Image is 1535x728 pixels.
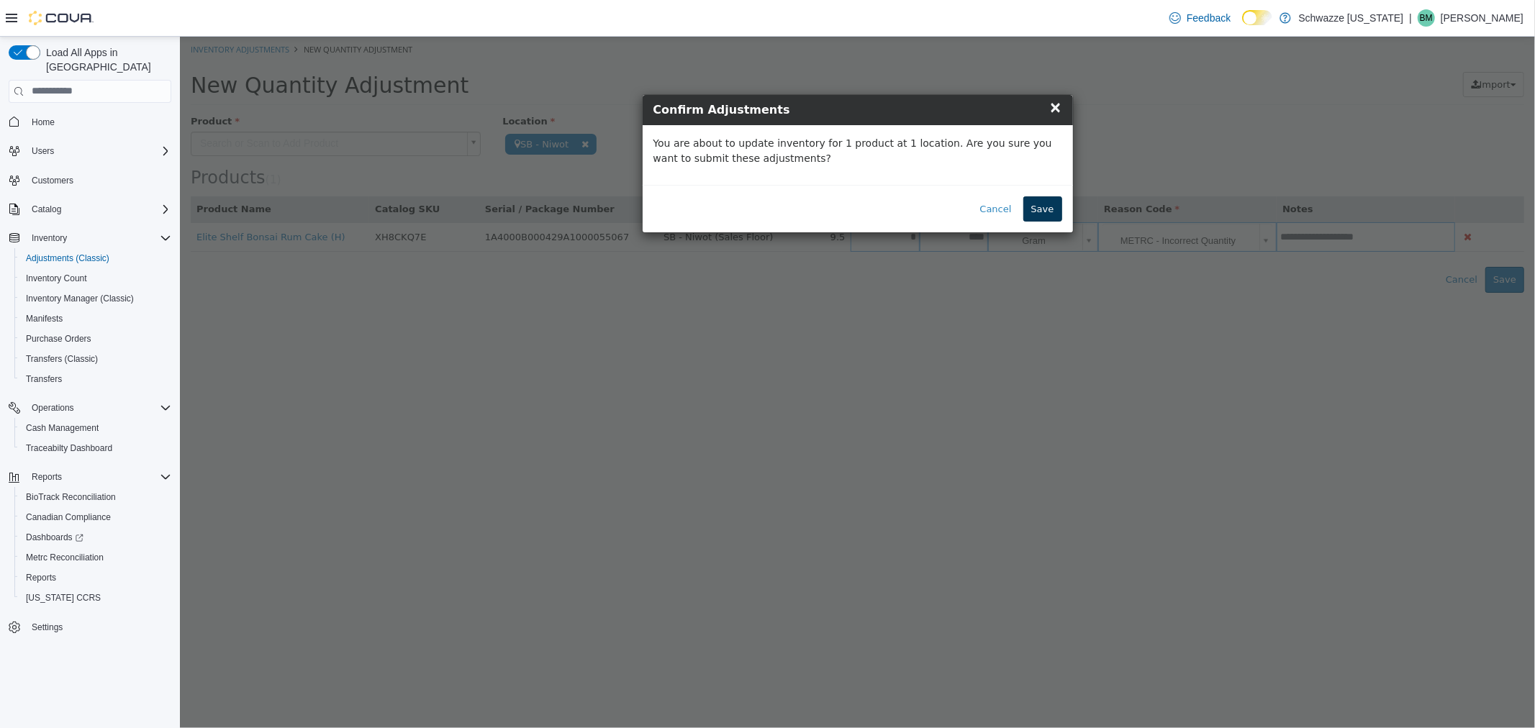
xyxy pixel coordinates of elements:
a: Transfers [20,370,68,388]
span: Transfers (Classic) [20,350,171,368]
span: Dashboards [26,532,83,543]
button: Inventory [26,229,73,247]
span: Reports [26,572,56,583]
span: Dark Mode [1242,25,1243,26]
span: Cash Management [20,419,171,437]
span: Canadian Compliance [20,509,171,526]
button: Home [3,112,177,132]
span: BM [1420,9,1433,27]
span: Reports [32,471,62,483]
a: Traceabilty Dashboard [20,440,118,457]
span: Manifests [26,313,63,324]
span: Home [26,113,171,131]
span: Inventory [26,229,171,247]
a: BioTrack Reconciliation [20,488,122,506]
span: Settings [32,622,63,633]
h4: Confirm Adjustments [474,65,882,82]
button: Operations [3,398,177,418]
span: Inventory Manager (Classic) [20,290,171,307]
span: Purchase Orders [26,333,91,345]
a: Manifests [20,310,68,327]
a: Dashboards [20,529,89,546]
div: Brian Matthew Tornow [1418,9,1435,27]
span: Adjustments (Classic) [20,250,171,267]
span: Adjustments (Classic) [26,252,109,264]
span: Inventory Count [20,270,171,287]
button: Cash Management [14,418,177,438]
span: Transfers (Classic) [26,353,98,365]
span: Customers [26,171,171,189]
p: | [1409,9,1412,27]
span: BioTrack Reconciliation [26,491,116,503]
a: Settings [26,619,68,636]
button: Canadian Compliance [14,507,177,527]
span: Cash Management [26,422,99,434]
button: Adjustments (Classic) [14,248,177,268]
button: Transfers (Classic) [14,349,177,369]
button: Manifests [14,309,177,329]
span: Operations [26,399,171,417]
a: Feedback [1164,4,1236,32]
nav: Complex example [9,106,171,675]
button: Users [26,142,60,160]
span: Reports [26,468,171,486]
button: Users [3,141,177,161]
button: Inventory Count [14,268,177,288]
button: Purchase Orders [14,329,177,349]
button: Settings [3,616,177,637]
span: Traceabilty Dashboard [20,440,171,457]
span: Inventory Count [26,273,87,284]
a: [US_STATE] CCRS [20,589,107,606]
a: Customers [26,172,79,189]
a: Cash Management [20,419,104,437]
a: Dashboards [14,527,177,547]
span: Catalog [26,201,171,218]
a: Transfers (Classic) [20,350,104,368]
span: Metrc Reconciliation [20,549,171,566]
span: Home [32,117,55,128]
span: Inventory [32,232,67,244]
span: Transfers [26,373,62,385]
span: Catalog [32,204,61,215]
span: Dashboards [20,529,171,546]
a: Inventory Manager (Classic) [20,290,140,307]
img: Cova [29,11,94,25]
span: × [869,62,882,79]
span: Load All Apps in [GEOGRAPHIC_DATA] [40,45,171,74]
span: Reports [20,569,171,586]
button: Save [843,160,882,186]
button: Reports [26,468,68,486]
a: Purchase Orders [20,330,97,347]
p: Schwazze [US_STATE] [1298,9,1403,27]
button: Metrc Reconciliation [14,547,177,568]
span: Settings [26,618,171,636]
span: Washington CCRS [20,589,171,606]
span: Users [26,142,171,160]
span: Users [32,145,54,157]
span: [US_STATE] CCRS [26,592,101,604]
button: Inventory Manager (Classic) [14,288,177,309]
a: Adjustments (Classic) [20,250,115,267]
input: Dark Mode [1242,10,1272,25]
span: Operations [32,402,74,414]
p: You are about to update inventory for 1 product at 1 location. Are you sure you want to submit th... [474,99,882,129]
button: Reports [3,467,177,487]
button: Transfers [14,369,177,389]
button: BioTrack Reconciliation [14,487,177,507]
button: Reports [14,568,177,588]
span: Manifests [20,310,171,327]
span: Transfers [20,370,171,388]
span: BioTrack Reconciliation [20,488,171,506]
a: Metrc Reconciliation [20,549,109,566]
span: Traceabilty Dashboard [26,442,112,454]
a: Inventory Count [20,270,93,287]
button: Operations [26,399,80,417]
button: [US_STATE] CCRS [14,588,177,608]
button: Customers [3,170,177,191]
p: [PERSON_NAME] [1441,9,1523,27]
button: Catalog [26,201,67,218]
span: Customers [32,175,73,186]
a: Reports [20,569,62,586]
span: Canadian Compliance [26,511,111,523]
a: Home [26,114,60,131]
